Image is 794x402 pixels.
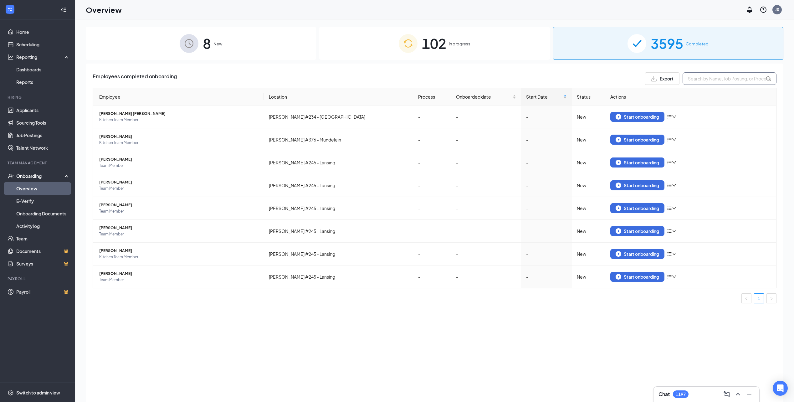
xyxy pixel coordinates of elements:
div: - [456,273,516,280]
td: [PERSON_NAME] #234 - [GEOGRAPHIC_DATA] [264,106,413,128]
a: Talent Network [16,142,70,154]
a: Overview [16,182,70,195]
div: Payroll [8,276,69,281]
span: Start Date [526,93,562,100]
div: 1197 [676,392,686,397]
svg: UserCheck [8,173,14,179]
span: [PERSON_NAME] [99,271,259,277]
td: - [521,265,572,288]
td: - [413,128,451,151]
td: - [521,220,572,243]
span: 8 [203,33,211,54]
span: bars [667,229,672,234]
span: Export [660,76,674,81]
div: - [456,205,516,212]
span: [PERSON_NAME] [99,156,259,162]
a: Team [16,232,70,245]
a: Sourcing Tools [16,116,70,129]
span: Kitchen Team Member [99,117,259,123]
span: bars [667,251,672,256]
svg: WorkstreamLogo [7,6,13,13]
span: down [672,137,676,142]
a: Reports [16,76,70,88]
div: New [577,159,600,166]
a: Onboarding Documents [16,207,70,220]
td: [PERSON_NAME] #245 - Lansing [264,174,413,197]
div: New [577,113,600,120]
td: - [413,151,451,174]
div: - [456,182,516,189]
a: 1 [754,294,764,303]
span: bars [667,160,672,165]
div: - [456,113,516,120]
td: - [413,106,451,128]
div: Switch to admin view [16,389,60,396]
span: 102 [422,33,446,54]
td: - [521,128,572,151]
svg: Notifications [746,6,753,13]
button: ChevronUp [733,389,743,399]
div: New [577,228,600,234]
span: New [213,41,222,47]
th: Process [413,88,451,106]
div: Open Intercom Messenger [773,381,788,396]
span: Kitchen Team Member [99,140,259,146]
div: - [456,250,516,257]
span: down [672,252,676,256]
a: Dashboards [16,63,70,76]
td: - [521,243,572,265]
svg: Analysis [8,54,14,60]
div: New [577,205,600,212]
span: [PERSON_NAME] [PERSON_NAME] [99,111,259,117]
span: bars [667,274,672,279]
button: Start onboarding [610,180,664,190]
div: New [577,136,600,143]
td: - [521,151,572,174]
th: Employee [93,88,264,106]
td: - [413,197,451,220]
a: Job Postings [16,129,70,142]
button: Start onboarding [610,135,664,145]
span: Employees completed onboarding [93,72,177,85]
div: Start onboarding [616,274,659,280]
span: [PERSON_NAME] [99,133,259,140]
li: Next Page [766,293,776,303]
td: - [413,243,451,265]
button: left [741,293,751,303]
td: [PERSON_NAME] #245 - Lansing [264,243,413,265]
span: Team Member [99,208,259,214]
a: SurveysCrown [16,257,70,270]
svg: QuestionInfo [760,6,767,13]
td: [PERSON_NAME] #245 - Lansing [264,197,413,220]
th: Onboarded date [451,88,521,106]
div: JS [775,7,779,12]
th: Actions [605,88,776,106]
div: - [456,159,516,166]
span: [PERSON_NAME] [99,179,259,185]
div: Reporting [16,54,70,60]
a: PayrollCrown [16,286,70,298]
a: Activity log [16,220,70,232]
span: bars [667,114,672,119]
div: Start onboarding [616,160,659,165]
span: bars [667,206,672,211]
span: down [672,206,676,210]
span: [PERSON_NAME] [99,248,259,254]
td: - [521,106,572,128]
h1: Overview [86,4,122,15]
div: Start onboarding [616,137,659,142]
a: Home [16,26,70,38]
div: Start onboarding [616,114,659,120]
div: - [456,136,516,143]
td: [PERSON_NAME] #245 - Lansing [264,151,413,174]
span: bars [667,183,672,188]
button: Start onboarding [610,272,664,282]
button: Start onboarding [610,249,664,259]
span: Team Member [99,162,259,169]
div: New [577,273,600,280]
a: Applicants [16,104,70,116]
span: In progress [449,41,470,47]
div: Start onboarding [616,228,659,234]
td: [PERSON_NAME] #245 - Lansing [264,220,413,243]
input: Search by Name, Job Posting, or Process [683,72,776,85]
